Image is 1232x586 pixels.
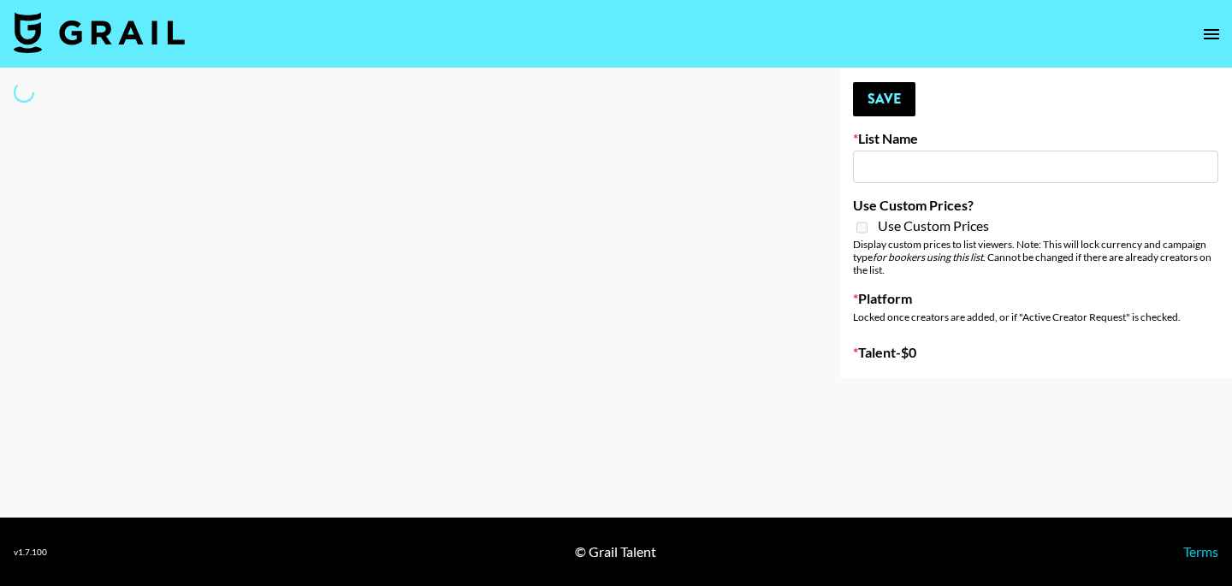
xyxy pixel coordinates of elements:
[853,197,1218,214] label: Use Custom Prices?
[14,547,47,558] div: v 1.7.100
[1183,543,1218,559] a: Terms
[853,311,1218,323] div: Locked once creators are added, or if "Active Creator Request" is checked.
[1194,17,1229,51] button: open drawer
[14,12,185,53] img: Grail Talent
[878,217,989,234] span: Use Custom Prices
[853,130,1218,147] label: List Name
[853,344,1218,361] label: Talent - $ 0
[853,238,1218,276] div: Display custom prices to list viewers. Note: This will lock currency and campaign type . Cannot b...
[853,290,1218,307] label: Platform
[853,82,915,116] button: Save
[873,251,983,263] em: for bookers using this list
[575,543,656,560] div: © Grail Talent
